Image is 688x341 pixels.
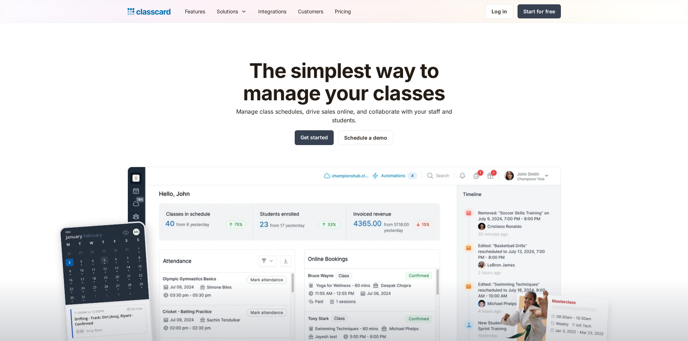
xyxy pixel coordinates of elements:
[229,60,459,104] h1: The simplest way to manage your classes
[338,130,393,145] a: Schedule a demo
[127,6,170,17] a: home
[252,3,292,19] a: Integrations
[492,8,507,15] div: Log in
[211,3,252,19] div: Solutions
[229,107,459,124] p: Manage class schedules, drive sales online, and collaborate with your staff and students.
[329,3,357,19] a: Pricing
[217,8,238,15] div: Solutions
[179,3,211,19] a: Features
[292,3,329,19] a: Customers
[523,8,555,15] div: Start for free
[518,4,561,18] a: Start for free
[295,130,334,145] a: Get started
[485,4,513,19] a: Log in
